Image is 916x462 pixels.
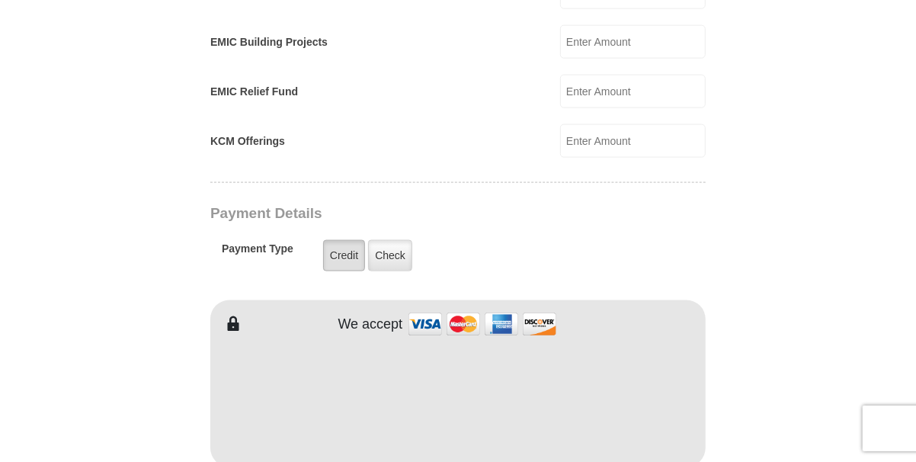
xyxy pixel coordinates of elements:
[210,84,298,100] label: EMIC Relief Fund
[210,34,328,50] label: EMIC Building Projects
[210,205,599,223] h3: Payment Details
[210,133,285,149] label: KCM Offerings
[560,75,706,108] input: Enter Amount
[338,316,403,333] h4: We accept
[368,240,412,271] label: Check
[560,124,706,158] input: Enter Amount
[222,242,293,263] h5: Payment Type
[560,25,706,59] input: Enter Amount
[406,308,559,341] img: credit cards accepted
[323,240,365,271] label: Credit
